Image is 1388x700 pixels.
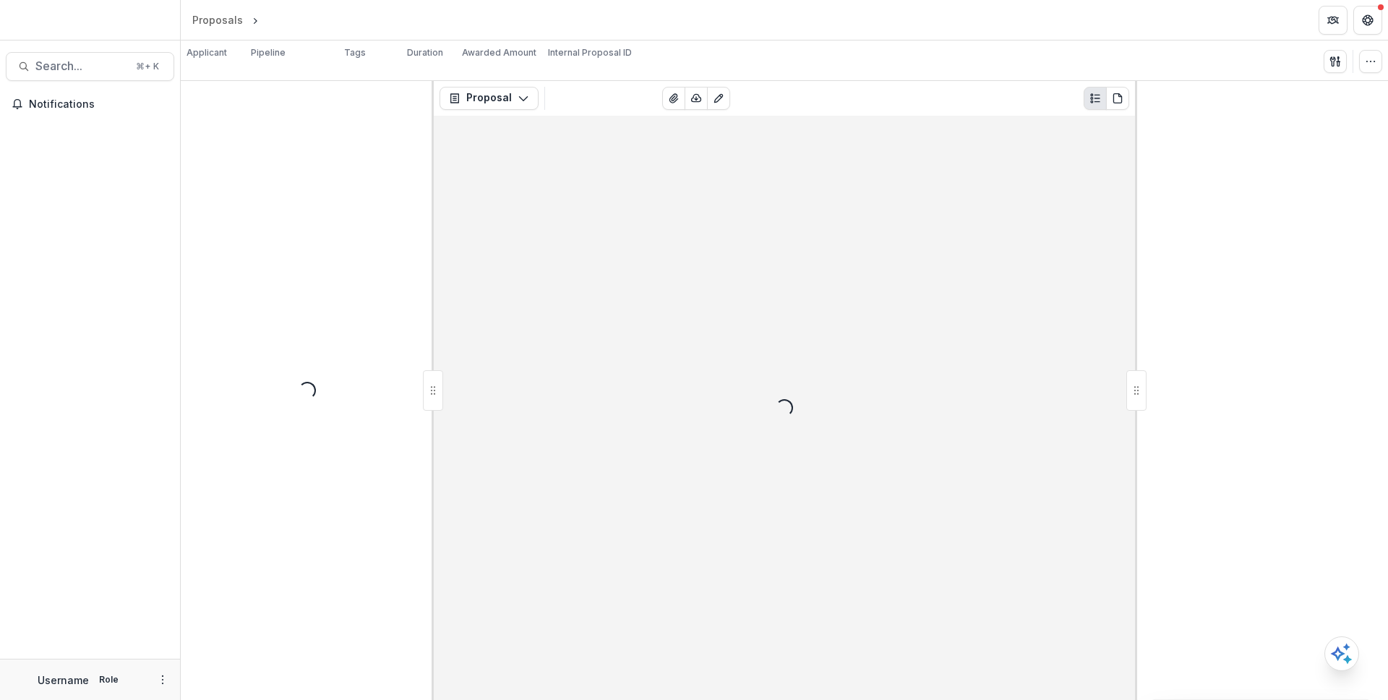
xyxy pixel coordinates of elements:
button: Edit as form [707,87,730,110]
button: Plaintext view [1084,87,1107,110]
button: PDF view [1106,87,1129,110]
p: Internal Proposal ID [548,46,632,59]
button: Proposal [440,87,539,110]
button: Notifications [6,93,174,116]
div: Proposals [192,12,243,27]
nav: breadcrumb [187,9,323,30]
p: Awarded Amount [462,46,536,59]
p: Duration [407,46,443,59]
p: Tags [344,46,366,59]
button: Get Help [1353,6,1382,35]
a: Proposals [187,9,249,30]
button: Partners [1319,6,1348,35]
button: More [154,671,171,688]
button: Open AI Assistant [1324,636,1359,671]
span: Search... [35,59,127,73]
p: Pipeline [251,46,286,59]
button: View Attached Files [662,87,685,110]
button: Search... [6,52,174,81]
div: ⌘ + K [133,59,162,74]
span: Notifications [29,98,168,111]
p: Username [38,673,89,688]
p: Applicant [187,46,227,59]
p: Role [95,673,123,686]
